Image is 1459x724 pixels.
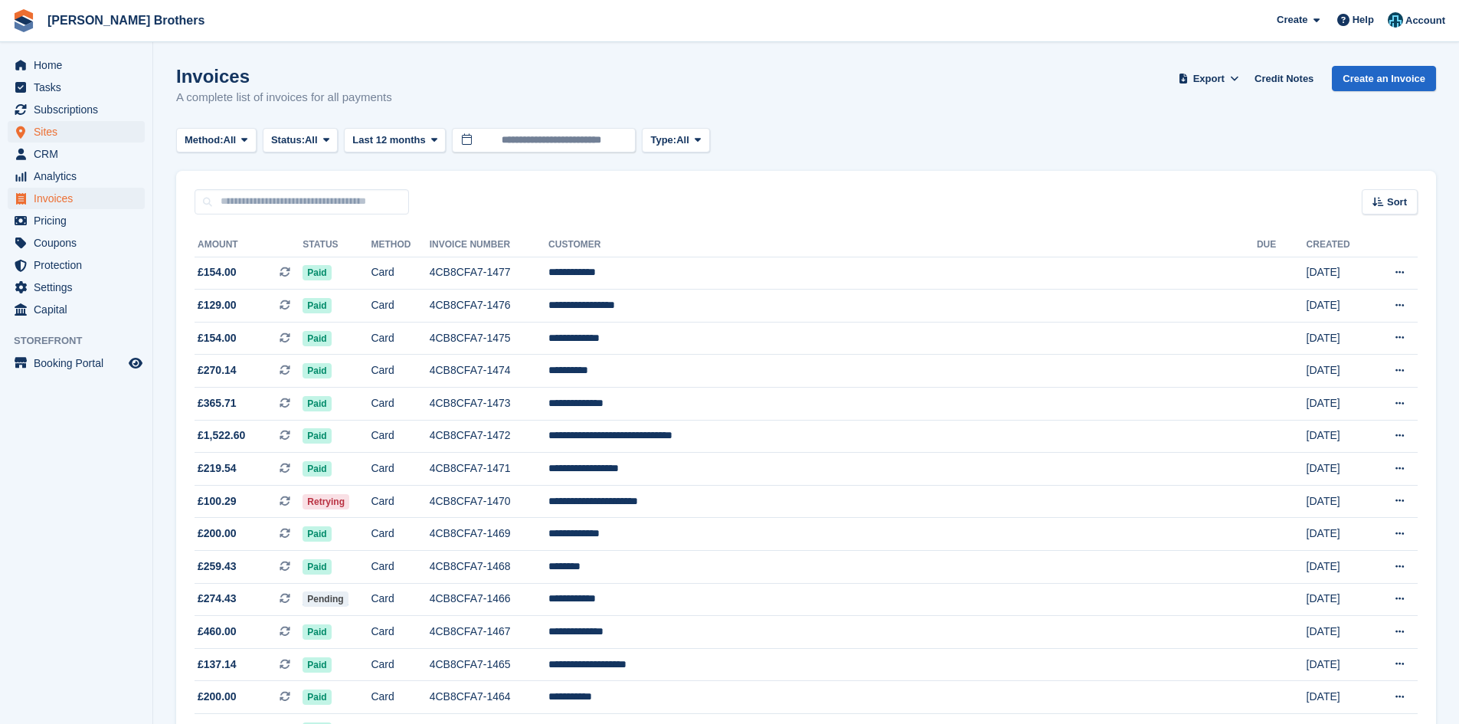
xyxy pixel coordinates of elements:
[1307,681,1371,714] td: [DATE]
[198,526,237,542] span: £200.00
[176,128,257,153] button: Method: All
[8,352,145,374] a: menu
[198,330,237,346] span: £154.00
[8,99,145,120] a: menu
[642,128,709,153] button: Type: All
[198,362,237,378] span: £270.14
[430,485,548,518] td: 4CB8CFA7-1470
[676,133,689,148] span: All
[176,66,392,87] h1: Invoices
[430,616,548,649] td: 4CB8CFA7-1467
[8,165,145,187] a: menu
[34,165,126,187] span: Analytics
[198,493,237,509] span: £100.29
[430,518,548,551] td: 4CB8CFA7-1469
[303,461,331,477] span: Paid
[303,494,349,509] span: Retrying
[1307,648,1371,681] td: [DATE]
[224,133,237,148] span: All
[305,133,318,148] span: All
[371,322,429,355] td: Card
[126,354,145,372] a: Preview store
[1307,551,1371,584] td: [DATE]
[371,355,429,388] td: Card
[1388,12,1403,28] img: Helen Eldridge
[198,428,245,444] span: £1,522.60
[198,624,237,640] span: £460.00
[1277,12,1307,28] span: Create
[34,54,126,76] span: Home
[303,265,331,280] span: Paid
[8,143,145,165] a: menu
[1307,388,1371,421] td: [DATE]
[303,428,331,444] span: Paid
[195,233,303,257] th: Amount
[1193,71,1225,87] span: Export
[34,254,126,276] span: Protection
[1353,12,1374,28] span: Help
[650,133,676,148] span: Type:
[41,8,211,33] a: [PERSON_NAME] Brothers
[198,264,237,280] span: £154.00
[8,54,145,76] a: menu
[198,689,237,705] span: £200.00
[430,648,548,681] td: 4CB8CFA7-1465
[371,648,429,681] td: Card
[371,616,429,649] td: Card
[1248,66,1320,91] a: Credit Notes
[371,233,429,257] th: Method
[198,591,237,607] span: £274.43
[8,254,145,276] a: menu
[34,277,126,298] span: Settings
[8,299,145,320] a: menu
[371,681,429,714] td: Card
[1332,66,1436,91] a: Create an Invoice
[430,453,548,486] td: 4CB8CFA7-1471
[34,143,126,165] span: CRM
[8,77,145,98] a: menu
[430,233,548,257] th: Invoice Number
[344,128,446,153] button: Last 12 months
[303,657,331,673] span: Paid
[198,395,237,411] span: £365.71
[371,453,429,486] td: Card
[34,99,126,120] span: Subscriptions
[263,128,338,153] button: Status: All
[198,657,237,673] span: £137.14
[430,290,548,323] td: 4CB8CFA7-1476
[371,518,429,551] td: Card
[12,9,35,32] img: stora-icon-8386f47178a22dfd0bd8f6a31ec36ba5ce8667c1dd55bd0f319d3a0aa187defe.svg
[1307,290,1371,323] td: [DATE]
[371,388,429,421] td: Card
[371,420,429,453] td: Card
[548,233,1257,257] th: Customer
[303,233,371,257] th: Status
[185,133,224,148] span: Method:
[303,396,331,411] span: Paid
[198,559,237,575] span: £259.43
[176,89,392,106] p: A complete list of invoices for all payments
[303,591,348,607] span: Pending
[1387,195,1407,210] span: Sort
[1307,420,1371,453] td: [DATE]
[8,232,145,254] a: menu
[271,133,305,148] span: Status:
[303,298,331,313] span: Paid
[1405,13,1445,28] span: Account
[371,290,429,323] td: Card
[371,551,429,584] td: Card
[34,77,126,98] span: Tasks
[303,559,331,575] span: Paid
[303,690,331,705] span: Paid
[1307,322,1371,355] td: [DATE]
[430,420,548,453] td: 4CB8CFA7-1472
[352,133,425,148] span: Last 12 months
[1307,453,1371,486] td: [DATE]
[34,299,126,320] span: Capital
[198,297,237,313] span: £129.00
[430,322,548,355] td: 4CB8CFA7-1475
[14,333,152,349] span: Storefront
[430,583,548,616] td: 4CB8CFA7-1466
[8,121,145,143] a: menu
[1307,583,1371,616] td: [DATE]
